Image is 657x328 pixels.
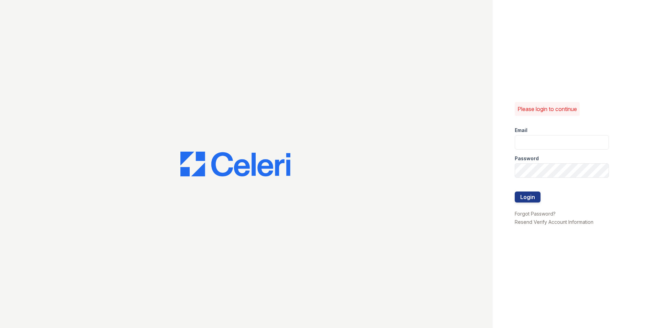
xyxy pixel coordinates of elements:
a: Forgot Password? [515,211,556,217]
label: Email [515,127,527,134]
p: Please login to continue [517,105,577,113]
label: Password [515,155,539,162]
button: Login [515,192,541,203]
a: Resend Verify Account Information [515,219,593,225]
img: CE_Logo_Blue-a8612792a0a2168367f1c8372b55b34899dd931a85d93a1a3d3e32e68fde9ad4.png [180,152,290,176]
